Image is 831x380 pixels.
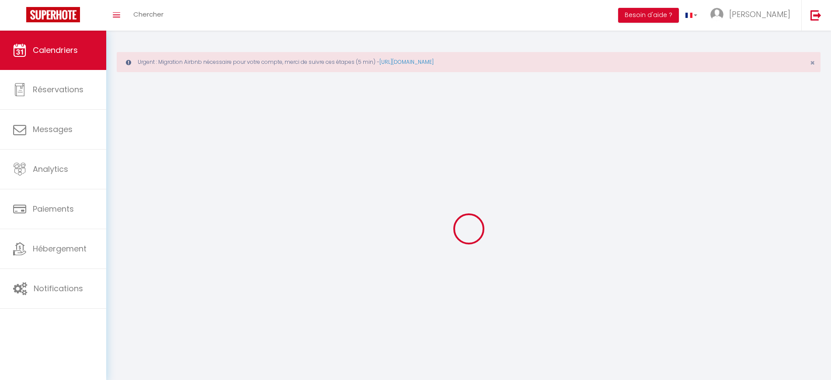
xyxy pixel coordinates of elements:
[618,8,679,23] button: Besoin d'aide ?
[710,8,723,21] img: ...
[33,243,87,254] span: Hébergement
[33,203,74,214] span: Paiements
[133,10,163,19] span: Chercher
[117,52,821,72] div: Urgent : Migration Airbnb nécessaire pour votre compte, merci de suivre ces étapes (5 min) -
[810,10,821,21] img: logout
[729,9,790,20] span: [PERSON_NAME]
[379,58,434,66] a: [URL][DOMAIN_NAME]
[33,45,78,56] span: Calendriers
[794,343,831,380] iframe: LiveChat chat widget
[33,84,83,95] span: Réservations
[34,283,83,294] span: Notifications
[33,124,73,135] span: Messages
[33,164,68,174] span: Analytics
[810,59,815,67] button: Close
[26,7,80,22] img: Super Booking
[810,57,815,68] span: ×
